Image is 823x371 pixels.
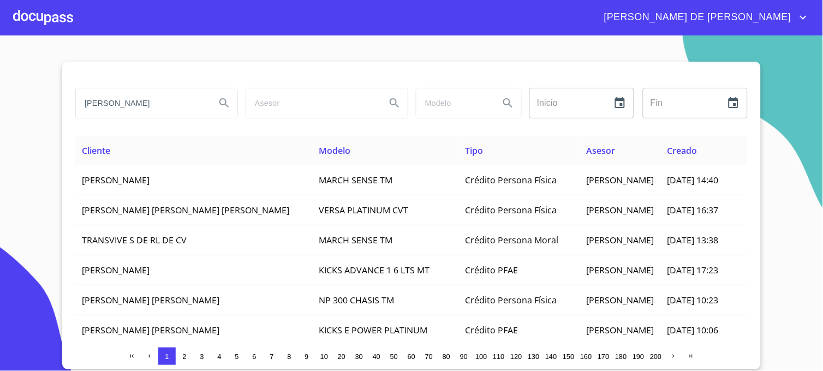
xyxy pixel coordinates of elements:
button: 5 [228,348,246,365]
span: 90 [460,352,468,361]
span: Asesor [586,145,615,157]
span: TRANSVIVE S DE RL DE CV [82,234,187,246]
span: 70 [425,352,433,361]
button: 60 [403,348,420,365]
span: 50 [390,352,398,361]
span: 3 [200,352,204,361]
button: 10 [315,348,333,365]
button: 160 [577,348,595,365]
span: [PERSON_NAME] [586,324,654,336]
button: 110 [490,348,508,365]
input: search [416,88,491,118]
span: [PERSON_NAME] [586,204,654,216]
span: 60 [408,352,415,361]
button: 1 [158,348,176,365]
button: 8 [281,348,298,365]
button: 9 [298,348,315,365]
span: [PERSON_NAME] [PERSON_NAME] [82,294,219,306]
button: 50 [385,348,403,365]
span: [PERSON_NAME] DE [PERSON_NAME] [596,9,797,26]
span: 180 [615,352,627,361]
input: search [76,88,207,118]
span: [PERSON_NAME] [82,174,150,186]
span: 8 [287,352,291,361]
button: Search [381,90,408,116]
button: 200 [647,348,665,365]
span: [DATE] 14:40 [667,174,718,186]
button: 90 [455,348,473,365]
span: Crédito Persona Física [466,204,557,216]
button: 130 [525,348,542,365]
span: Tipo [466,145,484,157]
button: Search [211,90,237,116]
span: 130 [528,352,539,361]
span: 4 [217,352,221,361]
span: 9 [305,352,308,361]
span: [DATE] 17:23 [667,264,718,276]
span: VERSA PLATINUM CVT [319,204,408,216]
input: search [246,88,377,118]
span: [PERSON_NAME] [82,264,150,276]
span: 140 [545,352,557,361]
button: 6 [246,348,263,365]
span: 1 [165,352,169,361]
button: 30 [350,348,368,365]
button: 120 [508,348,525,365]
span: Crédito PFAE [466,264,518,276]
span: MARCH SENSE TM [319,174,392,186]
span: 200 [650,352,661,361]
span: 20 [338,352,345,361]
span: Crédito PFAE [466,324,518,336]
span: 160 [580,352,592,361]
span: MARCH SENSE TM [319,234,392,246]
button: 2 [176,348,193,365]
button: 70 [420,348,438,365]
button: account of current user [596,9,810,26]
span: [DATE] 16:37 [667,204,718,216]
span: 7 [270,352,273,361]
span: 40 [373,352,380,361]
span: [PERSON_NAME] [586,174,654,186]
span: 100 [475,352,487,361]
span: KICKS E POWER PLATINUM [319,324,427,336]
button: 150 [560,348,577,365]
span: 170 [598,352,609,361]
span: 150 [563,352,574,361]
span: 30 [355,352,363,361]
span: 10 [320,352,328,361]
span: Creado [667,145,697,157]
button: 7 [263,348,281,365]
button: 180 [612,348,630,365]
span: 5 [235,352,238,361]
span: NP 300 CHASIS TM [319,294,394,306]
span: [PERSON_NAME] [586,234,654,246]
button: 170 [595,348,612,365]
span: Crédito Persona Física [466,174,557,186]
button: 4 [211,348,228,365]
button: 20 [333,348,350,365]
span: [PERSON_NAME] [PERSON_NAME] [82,324,219,336]
span: [PERSON_NAME] [PERSON_NAME] [PERSON_NAME] [82,204,289,216]
span: Crédito Persona Moral [466,234,559,246]
span: [PERSON_NAME] [586,264,654,276]
span: Modelo [319,145,350,157]
span: 120 [510,352,522,361]
button: 190 [630,348,647,365]
span: [PERSON_NAME] [586,294,654,306]
span: [DATE] 10:23 [667,294,718,306]
button: Search [495,90,521,116]
span: [DATE] 10:06 [667,324,718,336]
span: 110 [493,352,504,361]
span: Cliente [82,145,110,157]
span: KICKS ADVANCE 1 6 LTS MT [319,264,430,276]
span: [DATE] 13:38 [667,234,718,246]
span: 6 [252,352,256,361]
span: 80 [443,352,450,361]
span: 2 [182,352,186,361]
button: 100 [473,348,490,365]
span: 190 [633,352,644,361]
button: 40 [368,348,385,365]
button: 3 [193,348,211,365]
span: Crédito Persona Física [466,294,557,306]
button: 140 [542,348,560,365]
